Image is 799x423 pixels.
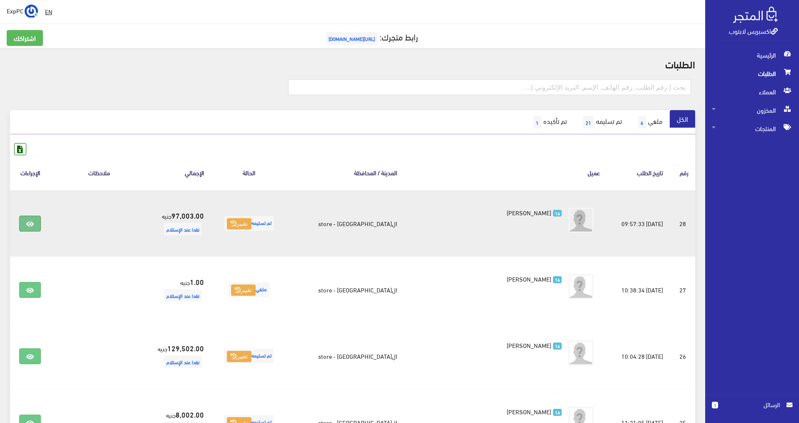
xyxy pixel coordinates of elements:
td: ال[GEOGRAPHIC_DATA] - store [288,323,404,389]
span: [URL][DOMAIN_NAME] [326,32,377,45]
th: المدينة / المحافظة [288,155,404,190]
a: العملاء [705,83,799,101]
a: المنتجات [705,119,799,138]
span: [PERSON_NAME] [507,206,551,218]
a: الرئيسية [705,46,799,64]
th: عميل [404,155,606,190]
strong: 8,002.00 [176,409,204,420]
img: avatar.png [568,340,593,365]
a: الطلبات [705,64,799,83]
span: 21 [583,116,594,128]
a: 16 [PERSON_NAME] [417,208,561,217]
a: 16 [PERSON_NAME] [417,274,561,283]
span: تم تسليمه [224,216,274,231]
th: الإجراءات [10,155,50,190]
a: المخزون [705,101,799,119]
a: رابط متجرك:[URL][DOMAIN_NAME] [324,29,418,44]
span: نقدا عند الإستلام [164,223,202,235]
span: 1 [533,116,541,128]
span: [PERSON_NAME] [507,273,551,285]
td: ال[GEOGRAPHIC_DATA] - store [288,257,404,323]
a: 16 [PERSON_NAME] [417,407,561,416]
td: 28 [670,190,695,257]
a: ملغي6 [629,110,670,134]
span: 1 [712,402,718,408]
td: [DATE] 09:57:33 [607,190,670,257]
td: 26 [670,323,695,389]
h2: الطلبات [10,58,695,69]
td: جنيه [148,257,211,323]
button: تغيير [227,351,251,363]
u: EN [45,6,52,17]
img: avatar.png [568,208,593,233]
span: [PERSON_NAME] [507,405,551,417]
span: 16 [553,409,562,416]
strong: 97,003.00 [171,210,204,221]
a: EN [42,4,55,19]
td: 27 [670,257,695,323]
a: اشتراكك [7,30,43,46]
a: تم تسليمه21 [574,110,629,134]
span: 16 [553,210,562,217]
img: . [733,7,778,23]
td: ال[GEOGRAPHIC_DATA] - store [288,190,404,257]
a: اكسبريس لابتوب [729,25,778,37]
span: العملاء [712,83,792,101]
a: 1 الرسائل [712,400,792,418]
input: بحث ( رقم الطلب, رقم الهاتف, الإسم, البريد اﻹلكتروني )... [288,79,691,95]
th: ملاحظات [50,155,148,190]
a: تم تأكيده1 [524,110,574,134]
td: جنيه [148,323,211,389]
span: المخزون [712,101,792,119]
a: 16 [PERSON_NAME] [417,340,561,350]
a: الكل [670,110,695,128]
th: تاريخ الطلب [607,155,670,190]
img: avatar.png [568,274,593,299]
th: رقم [670,155,695,190]
th: اﻹجمالي [148,155,211,190]
span: 16 [553,342,562,350]
strong: 1.00 [190,276,204,287]
span: 6 [638,116,646,128]
span: تم تسليمه [224,349,274,363]
span: ExpPC [7,5,23,16]
strong: 129,502.00 [167,342,204,353]
th: الحالة [211,155,288,190]
span: نقدا عند الإستلام [164,355,202,368]
img: ... [25,5,38,18]
span: نقدا عند الإستلام [164,289,202,302]
span: الرئيسية [712,46,792,64]
button: تغيير [231,285,256,296]
span: المنتجات [712,119,792,138]
td: [DATE] 10:38:34 [607,257,670,323]
span: 16 [553,276,562,283]
span: الطلبات [712,64,792,83]
td: جنيه [148,190,211,257]
span: الرسائل [725,400,780,409]
td: [DATE] 10:04:28 [607,323,670,389]
button: تغيير [227,218,251,230]
a: ... ExpPC [7,4,38,18]
span: ملغي [229,282,269,297]
span: [PERSON_NAME] [507,339,551,351]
